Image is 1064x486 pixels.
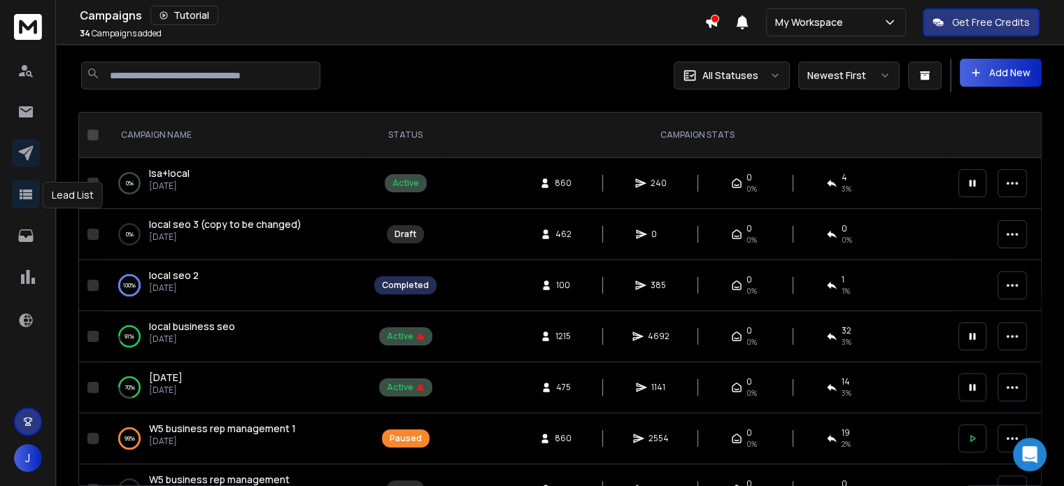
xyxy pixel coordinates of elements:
[445,113,950,158] th: CAMPAIGN STATS
[842,325,851,336] span: 32
[126,227,134,241] p: 0 %
[149,320,235,334] a: local business seo
[149,231,302,243] p: [DATE]
[1013,438,1047,471] div: Open Intercom Messenger
[746,427,752,438] span: 0
[842,234,852,245] span: 0%
[150,6,218,25] button: Tutorial
[80,6,704,25] div: Campaigns
[149,422,296,436] a: W5 business rep management 1
[923,8,1040,36] button: Get Free Credits
[126,176,134,190] p: 0 %
[648,433,669,444] span: 2554
[390,433,422,444] div: Paused
[775,15,849,29] p: My Workspace
[842,285,850,296] span: 1 %
[746,223,752,234] span: 0
[14,444,42,472] button: J
[842,183,851,194] span: 3 %
[651,280,666,291] span: 385
[746,438,757,450] span: 0%
[842,274,844,285] span: 1
[149,334,235,345] p: [DATE]
[556,280,570,291] span: 100
[149,217,302,231] a: local seo 3 (copy to be changed)
[648,331,669,342] span: 4692
[149,269,199,282] span: local seo 2
[555,433,572,444] span: 860
[104,311,366,362] td: 91%local business seo[DATE]
[798,62,900,90] button: Newest First
[842,376,850,387] span: 14
[80,28,162,39] p: Campaigns added
[149,436,296,447] p: [DATE]
[149,371,183,385] a: [DATE]
[651,229,665,240] span: 0
[746,376,752,387] span: 0
[960,59,1042,87] button: Add New
[123,278,136,292] p: 100 %
[746,285,757,296] span: 0%
[149,371,183,384] span: [DATE]
[125,380,135,394] p: 70 %
[555,178,572,189] span: 860
[149,385,183,396] p: [DATE]
[842,223,847,234] span: 0
[555,331,571,342] span: 1215
[555,229,572,240] span: 462
[952,15,1030,29] p: Get Free Credits
[125,431,135,445] p: 99 %
[651,382,665,393] span: 1141
[395,229,416,240] div: Draft
[746,336,757,348] span: 0%
[366,113,445,158] th: STATUS
[746,172,752,183] span: 0
[149,217,302,231] span: local seo 3 (copy to be changed)
[104,260,366,311] td: 100%local seo 2[DATE]
[842,387,851,399] span: 3 %
[746,325,752,336] span: 0
[387,382,425,393] div: Active
[746,183,757,194] span: 0%
[842,336,851,348] span: 3 %
[842,427,850,438] span: 19
[104,209,366,260] td: 0%local seo 3 (copy to be changed)[DATE]
[392,178,419,189] div: Active
[651,178,667,189] span: 240
[746,274,752,285] span: 0
[104,158,366,209] td: 0%lsa+local[DATE]
[149,283,199,294] p: [DATE]
[387,331,425,342] div: Active
[149,180,190,192] p: [DATE]
[104,113,366,158] th: CAMPAIGN NAME
[149,269,199,283] a: local seo 2
[556,382,571,393] span: 475
[80,27,90,39] span: 34
[149,473,290,486] span: W5 business rep management
[125,329,134,343] p: 91 %
[702,69,758,83] p: All Statuses
[104,362,366,413] td: 70%[DATE][DATE]
[149,320,235,333] span: local business seo
[149,422,296,435] span: W5 business rep management 1
[746,387,757,399] span: 0%
[842,172,847,183] span: 4
[746,234,757,245] span: 0%
[149,166,190,180] a: lsa+local
[842,438,851,450] span: 2 %
[104,413,366,464] td: 99%W5 business rep management 1[DATE]
[382,280,429,291] div: Completed
[43,182,103,208] div: Lead List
